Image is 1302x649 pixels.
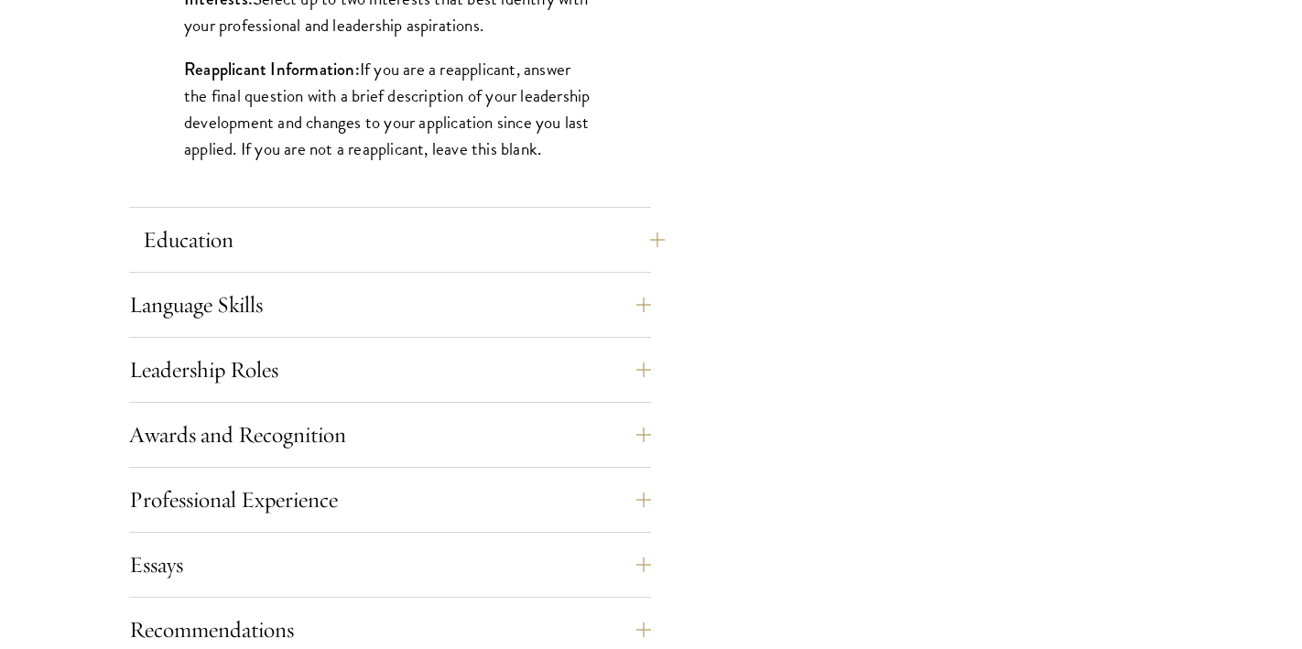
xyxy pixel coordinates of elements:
[129,478,651,522] button: Professional Experience
[129,348,651,392] button: Leadership Roles
[184,56,596,162] p: If you are a reapplicant, answer the final question with a brief description of your leadership d...
[129,413,651,457] button: Awards and Recognition
[184,57,360,81] strong: Reapplicant Information:
[129,283,651,327] button: Language Skills
[129,543,651,587] button: Essays
[143,218,665,262] button: Education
